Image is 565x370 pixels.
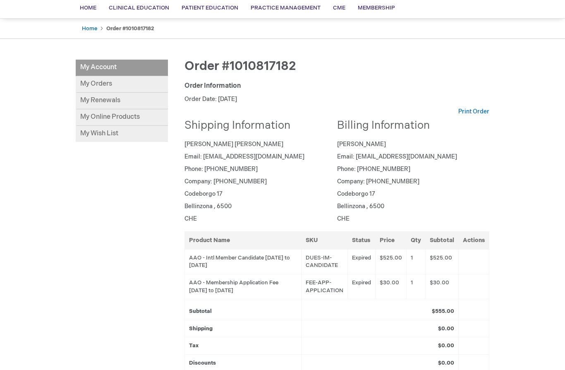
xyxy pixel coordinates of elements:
[337,120,484,132] h2: Billing Information
[184,141,283,148] span: [PERSON_NAME] [PERSON_NAME]
[337,215,350,222] span: CHE
[376,249,407,274] td: $525.00
[438,360,454,366] strong: $0.00
[189,342,199,349] strong: Tax
[432,308,454,315] strong: $555.00
[184,166,258,173] span: Phone: [PHONE_NUMBER]
[106,25,154,32] strong: Order #1010817182
[76,93,168,109] a: My Renewals
[333,5,345,11] span: CME
[185,274,302,299] td: AAO - Membership Application Fee [DATE] to [DATE]
[348,231,376,249] th: Status
[76,109,168,126] a: My Online Products
[184,59,296,74] span: Order #1010817182
[337,153,457,160] span: Email: [EMAIL_ADDRESS][DOMAIN_NAME]
[337,141,386,148] span: [PERSON_NAME]
[184,120,331,132] h2: Shipping Information
[184,153,304,160] span: Email: [EMAIL_ADDRESS][DOMAIN_NAME]
[407,249,426,274] td: 1
[407,231,426,249] th: Qty
[337,190,375,197] span: Codeborgo 17
[302,249,348,274] td: DUES-IM-CANDIDATE
[407,274,426,299] td: 1
[337,203,384,210] span: Bellinzona , 6500
[189,360,216,366] strong: Discounts
[80,5,96,11] span: Home
[184,95,489,103] p: Order Date: [DATE]
[458,108,489,116] a: Print Order
[184,178,267,185] span: Company: [PHONE_NUMBER]
[184,190,223,197] span: Codeborgo 17
[184,215,197,222] span: CHE
[358,5,395,11] span: Membership
[185,231,302,249] th: Product Name
[426,231,459,249] th: Subtotal
[438,325,454,332] strong: $0.00
[348,249,376,274] td: Expired
[459,231,489,249] th: Actions
[82,25,97,32] a: Home
[426,274,459,299] td: $30.00
[189,308,212,315] strong: Subtotal
[76,126,168,142] a: My Wish List
[376,231,407,249] th: Price
[109,5,169,11] span: Clinical Education
[185,249,302,274] td: AAO - Intl Member Candidate [DATE] to [DATE]
[182,5,238,11] span: Patient Education
[251,5,321,11] span: Practice Management
[302,231,348,249] th: SKU
[337,166,410,173] span: Phone: [PHONE_NUMBER]
[426,249,459,274] td: $525.00
[348,274,376,299] td: Expired
[302,274,348,299] td: FEE-APP-APPLICATION
[76,76,168,93] a: My Orders
[337,178,419,185] span: Company: [PHONE_NUMBER]
[438,342,454,349] strong: $0.00
[376,274,407,299] td: $30.00
[184,203,232,210] span: Bellinzona , 6500
[184,82,489,91] div: Order Information
[189,325,213,332] strong: Shipping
